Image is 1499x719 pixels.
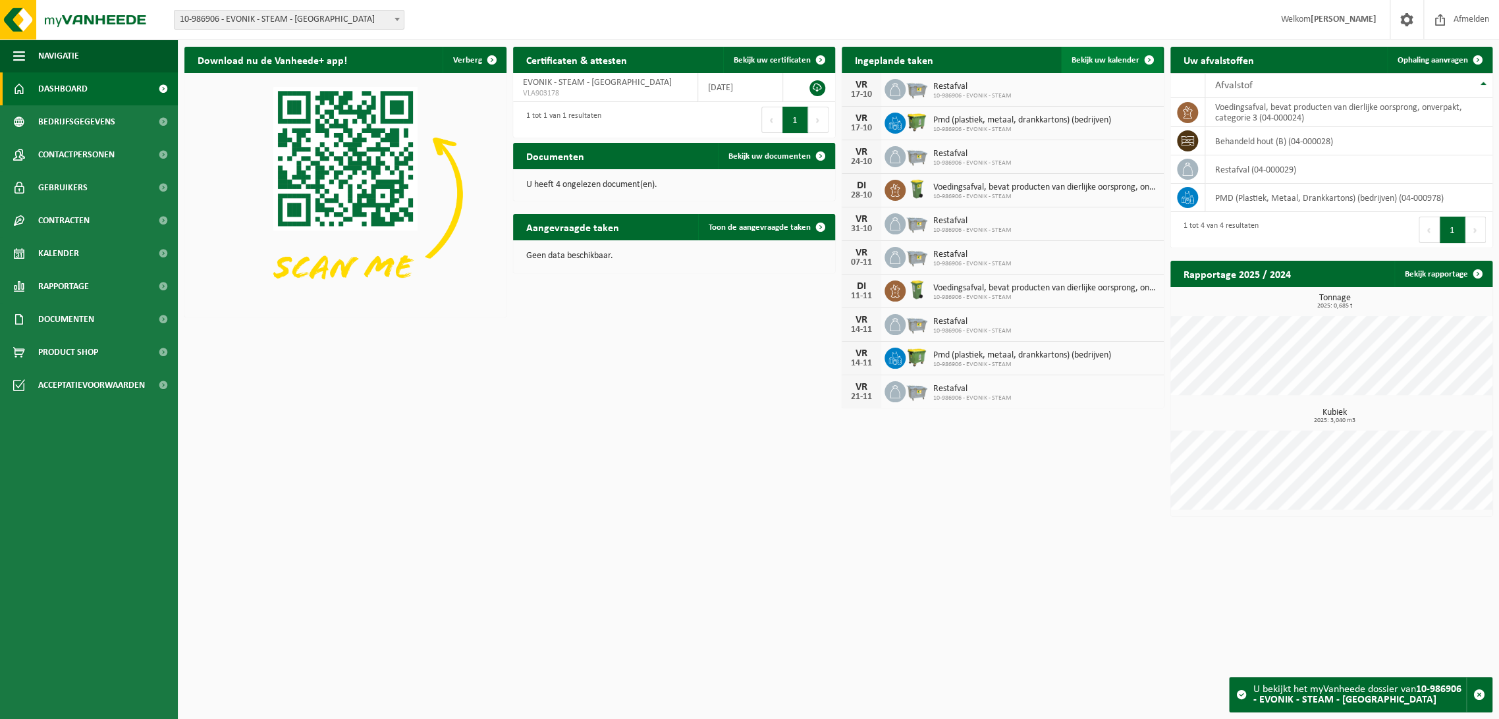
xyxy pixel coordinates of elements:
span: 10-986906 - EVONIK - STEAM [933,92,1012,100]
td: behandeld hout (B) (04-000028) [1205,127,1492,155]
span: 10-986906 - EVONIK - STEAM - ANTWERPEN [175,11,404,29]
span: 10-986906 - EVONIK - STEAM [933,394,1012,402]
div: 1 tot 4 van 4 resultaten [1177,215,1259,244]
span: Rapportage [38,270,89,303]
span: EVONIK - STEAM - [GEOGRAPHIC_DATA] [523,78,672,88]
img: WB-0140-HPE-GN-50 [906,279,928,301]
div: VR [848,80,875,90]
span: VLA903178 [523,88,688,99]
div: 11-11 [848,292,875,301]
div: 31-10 [848,225,875,234]
img: WB-0140-HPE-GN-50 [906,178,928,200]
div: DI [848,180,875,191]
span: 10-986906 - EVONIK - STEAM [933,159,1012,167]
div: VR [848,348,875,359]
span: Contracten [38,204,90,237]
span: Pmd (plastiek, metaal, drankkartons) (bedrijven) [933,115,1111,126]
div: 14-11 [848,359,875,368]
button: 1 [782,107,808,133]
button: Verberg [443,47,505,73]
p: Geen data beschikbaar. [526,252,822,261]
div: 07-11 [848,258,875,267]
span: Restafval [933,216,1012,226]
span: Restafval [933,317,1012,327]
div: DI [848,281,875,292]
a: Bekijk uw certificaten [723,47,834,73]
a: Bekijk uw kalender [1061,47,1162,73]
a: Ophaling aanvragen [1387,47,1491,73]
span: Restafval [933,384,1012,394]
div: VR [848,147,875,157]
h2: Rapportage 2025 / 2024 [1170,261,1304,286]
span: Product Shop [38,336,98,369]
span: Contactpersonen [38,138,115,171]
h3: Kubiek [1177,408,1492,424]
a: Bekijk uw documenten [718,143,834,169]
img: WB-2500-GAL-GY-01 [906,379,928,402]
h2: Certificaten & attesten [513,47,640,72]
h2: Download nu de Vanheede+ app! [184,47,360,72]
img: WB-1100-HPE-GN-50 [906,346,928,368]
td: [DATE] [698,73,783,102]
div: VR [848,248,875,258]
span: 2025: 3,040 m3 [1177,417,1492,424]
span: Bekijk uw documenten [728,152,811,161]
span: Bedrijfsgegevens [38,105,115,138]
h2: Aangevraagde taken [513,214,632,240]
span: 10-986906 - EVONIK - STEAM [933,327,1012,335]
div: 17-10 [848,90,875,99]
div: 28-10 [848,191,875,200]
div: U bekijkt het myVanheede dossier van [1253,678,1466,712]
img: WB-2500-GAL-GY-01 [906,77,928,99]
span: Bekijk uw certificaten [734,56,811,65]
div: VR [848,214,875,225]
strong: [PERSON_NAME] [1311,14,1376,24]
span: Dashboard [38,72,88,105]
span: Navigatie [38,40,79,72]
span: 2025: 0,685 t [1177,303,1492,309]
span: Restafval [933,250,1012,260]
span: Acceptatievoorwaarden [38,369,145,402]
td: restafval (04-000029) [1205,155,1492,184]
h2: Ingeplande taken [842,47,946,72]
h3: Tonnage [1177,294,1492,309]
span: Voedingsafval, bevat producten van dierlijke oorsprong, onverpakt, categorie 3 [933,283,1157,294]
span: 10-986906 - EVONIK - STEAM [933,361,1111,369]
td: voedingsafval, bevat producten van dierlijke oorsprong, onverpakt, categorie 3 (04-000024) [1205,98,1492,127]
span: Afvalstof [1215,80,1253,91]
img: WB-1100-HPE-GN-50 [906,111,928,133]
span: 10-986906 - EVONIK - STEAM [933,226,1012,234]
p: U heeft 4 ongelezen document(en). [526,180,822,190]
div: 14-11 [848,325,875,334]
span: Bekijk uw kalender [1072,56,1139,65]
span: Kalender [38,237,79,270]
button: Next [1465,217,1486,243]
span: Pmd (plastiek, metaal, drankkartons) (bedrijven) [933,350,1111,361]
img: Download de VHEPlus App [184,73,506,315]
span: Restafval [933,149,1012,159]
a: Bekijk rapportage [1394,261,1491,287]
button: Previous [761,107,782,133]
h2: Uw afvalstoffen [1170,47,1267,72]
span: 10-986906 - EVONIK - STEAM - ANTWERPEN [174,10,404,30]
span: 10-986906 - EVONIK - STEAM [933,193,1157,201]
button: 1 [1440,217,1465,243]
span: Toon de aangevraagde taken [709,223,811,232]
img: WB-2500-GAL-GY-01 [906,312,928,334]
a: Toon de aangevraagde taken [698,214,834,240]
span: Gebruikers [38,171,88,204]
span: 10-986906 - EVONIK - STEAM [933,126,1111,134]
span: Voedingsafval, bevat producten van dierlijke oorsprong, onverpakt, categorie 3 [933,182,1157,193]
span: Ophaling aanvragen [1398,56,1468,65]
span: Verberg [453,56,482,65]
button: Next [808,107,829,133]
div: VR [848,113,875,124]
img: WB-2500-GAL-GY-01 [906,144,928,167]
td: PMD (Plastiek, Metaal, Drankkartons) (bedrijven) (04-000978) [1205,184,1492,212]
img: WB-2500-GAL-GY-01 [906,211,928,234]
div: 17-10 [848,124,875,133]
div: 21-11 [848,392,875,402]
div: 24-10 [848,157,875,167]
span: Documenten [38,303,94,336]
img: WB-2500-GAL-GY-01 [906,245,928,267]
